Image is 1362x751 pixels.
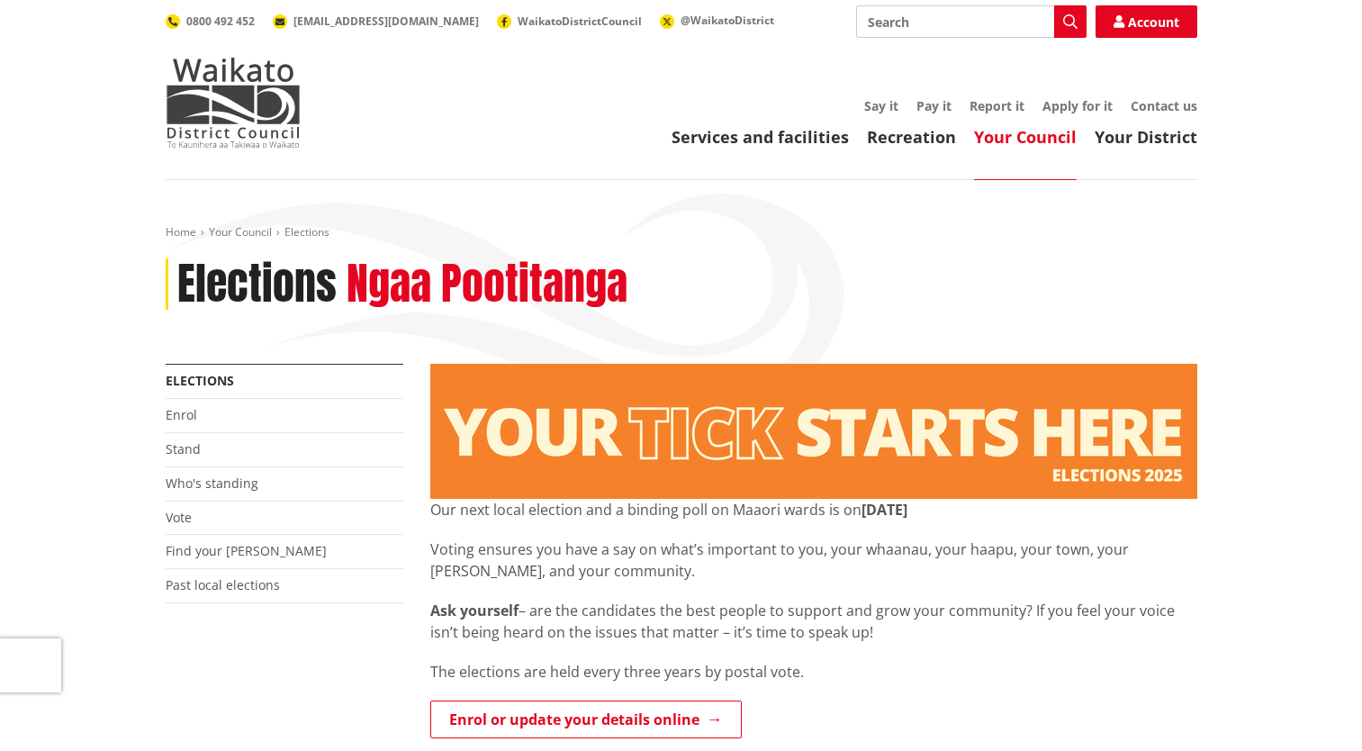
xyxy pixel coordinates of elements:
[518,14,642,29] span: WaikatoDistrictCouncil
[166,576,280,593] a: Past local elections
[166,58,301,148] img: Waikato District Council - Te Kaunihera aa Takiwaa o Waikato
[430,538,1197,582] p: Voting ensures you have a say on what’s important to you, your whaanau, your haapu, your town, yo...
[1095,126,1197,148] a: Your District
[430,364,1197,499] img: Elections - Website banner
[497,14,642,29] a: WaikatoDistrictCouncil
[166,509,192,526] a: Vote
[867,126,956,148] a: Recreation
[347,258,627,311] h2: Ngaa Pootitanga
[430,661,1197,683] p: The elections are held every three years by postal vote.
[974,126,1077,148] a: Your Council
[430,499,1197,520] p: Our next local election and a binding poll on Maaori wards is on
[166,475,258,492] a: Who's standing
[284,224,329,240] span: Elections
[970,97,1024,114] a: Report it
[293,14,479,29] span: [EMAIL_ADDRESS][DOMAIN_NAME]
[861,500,907,520] strong: [DATE]
[273,14,479,29] a: [EMAIL_ADDRESS][DOMAIN_NAME]
[166,406,197,423] a: Enrol
[209,224,272,240] a: Your Council
[681,13,774,28] span: @WaikatoDistrict
[177,258,337,311] h1: Elections
[166,372,234,389] a: Elections
[1096,5,1197,38] a: Account
[672,126,849,148] a: Services and facilities
[864,97,898,114] a: Say it
[186,14,255,29] span: 0800 492 452
[166,224,196,240] a: Home
[166,225,1197,240] nav: breadcrumb
[856,5,1087,38] input: Search input
[660,13,774,28] a: @WaikatoDistrict
[1131,97,1197,114] a: Contact us
[1042,97,1113,114] a: Apply for it
[430,601,519,620] strong: Ask yourself
[166,440,201,457] a: Stand
[166,542,327,559] a: Find your [PERSON_NAME]
[430,600,1197,643] p: – are the candidates the best people to support and grow your community? If you feel your voice i...
[916,97,952,114] a: Pay it
[166,14,255,29] a: 0800 492 452
[430,701,742,738] a: Enrol or update your details online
